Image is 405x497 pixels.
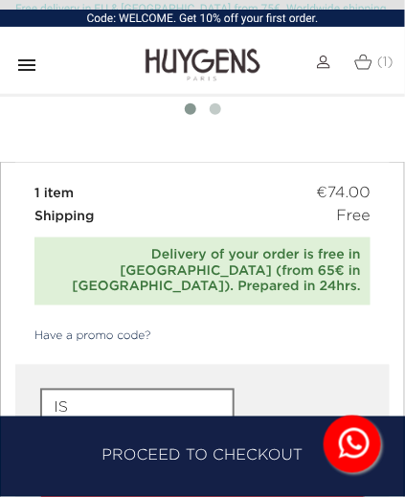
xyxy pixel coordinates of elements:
a: Have a promo code? [15,328,151,346]
div: Delivery of your order is free in [GEOGRAPHIC_DATA] (from 65€ in [GEOGRAPHIC_DATA]). Prepared in ... [44,247,361,295]
a: (1) [354,55,394,70]
span: Free [337,205,371,228]
img: Huygens [146,47,260,83]
i:  [15,54,38,77]
span: €74.00 [317,182,371,205]
span: 1 item [34,187,74,200]
span: Shipping [34,210,94,223]
span: (1) [377,56,394,69]
input: Promo code [40,389,236,427]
